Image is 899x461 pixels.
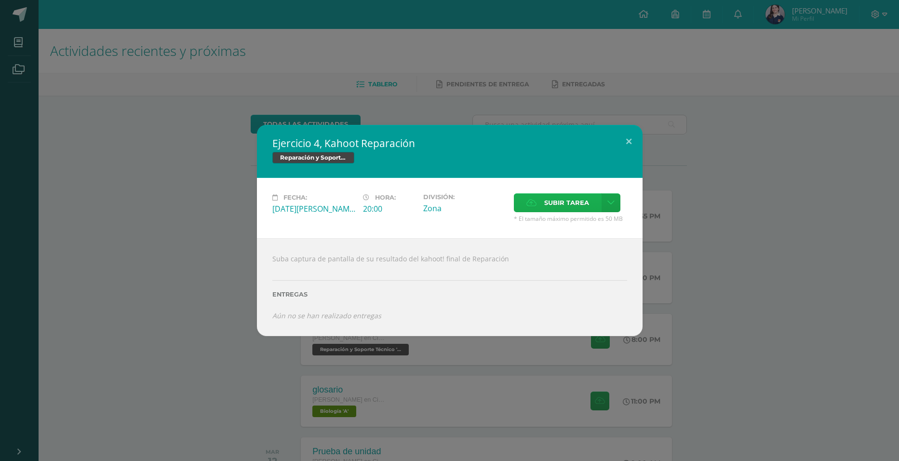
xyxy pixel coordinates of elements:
div: [DATE][PERSON_NAME] [272,203,355,214]
button: Close (Esc) [615,125,643,158]
span: Fecha: [283,194,307,201]
label: Entregas [272,291,627,298]
label: División: [423,193,506,201]
div: 20:00 [363,203,416,214]
span: * El tamaño máximo permitido es 50 MB [514,215,627,223]
span: Subir tarea [544,194,589,212]
i: Aún no se han realizado entregas [272,311,381,320]
div: Suba captura de pantalla de su resultado del kahoot! final de Reparación [257,238,643,336]
div: Zona [423,203,506,214]
h2: Ejercicio 4, Kahoot Reparación [272,136,627,150]
span: Reparación y Soporte Técnico [272,152,354,163]
span: Hora: [375,194,396,201]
